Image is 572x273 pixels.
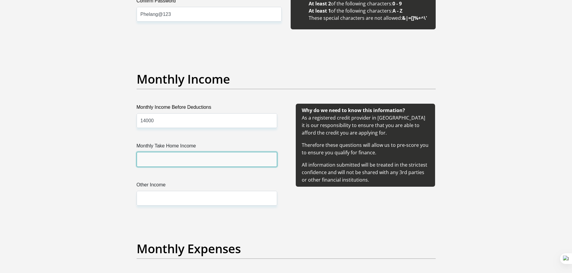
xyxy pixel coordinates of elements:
b: A - Z [392,7,402,14]
input: Monthly Income Before Deductions [137,113,277,128]
b: 0 - 9 [392,0,402,7]
b: At least 2 [309,0,331,7]
input: Other Income [137,191,277,206]
label: Monthly Take Home Income [137,142,277,152]
span: As a registered credit provider in [GEOGRAPHIC_DATA] it is our responsibility to ensure that you ... [302,107,428,183]
input: Confirm Password [137,7,282,22]
h2: Monthly Income [137,72,436,86]
label: Other Income [137,181,277,191]
b: At least 1 [309,7,331,14]
li: of the following characters: [309,7,430,14]
label: Monthly Income Before Deductions [137,104,277,113]
b: &|=[]%+^\' [402,15,427,21]
input: Monthly Take Home Income [137,152,277,167]
h2: Monthly Expenses [137,242,436,256]
b: Why do we need to know this information? [302,107,405,114]
li: These special characters are not allowed: [309,14,430,22]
